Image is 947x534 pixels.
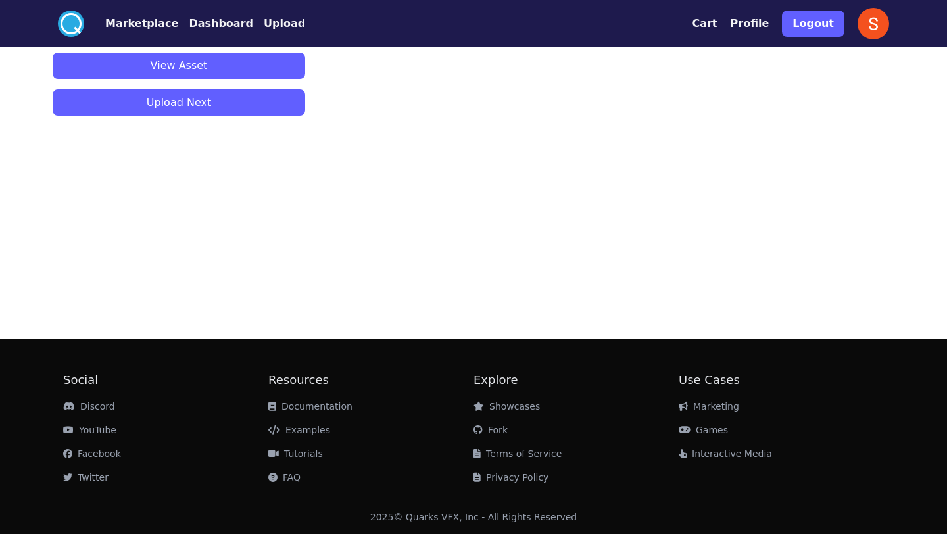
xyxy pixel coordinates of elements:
a: Showcases [473,401,540,412]
a: Games [679,425,728,435]
button: Logout [782,11,844,37]
a: Discord [63,401,115,412]
h2: Use Cases [679,371,884,389]
button: Upload [264,16,305,32]
a: FAQ [268,472,301,483]
div: 2025 © Quarks VFX, Inc - All Rights Reserved [370,510,577,523]
button: Dashboard [189,16,253,32]
a: Terms of Service [473,449,562,459]
a: Interactive Media [679,449,772,459]
h2: Social [63,371,268,389]
a: Marketplace [84,16,178,32]
img: profile [858,8,889,39]
button: View Asset [53,53,305,79]
h2: Explore [473,371,679,389]
a: Facebook [63,449,121,459]
button: Marketplace [105,16,178,32]
a: YouTube [63,425,116,435]
button: Cart [692,16,717,32]
button: Profile [731,16,769,32]
a: Examples [268,425,330,435]
h2: Resources [268,371,473,389]
a: Marketing [679,401,739,412]
a: Twitter [63,472,109,483]
a: Fork [473,425,508,435]
a: Documentation [268,401,352,412]
a: Upload [253,16,305,32]
button: Upload Next [53,89,305,116]
a: Privacy Policy [473,472,548,483]
a: Dashboard [178,16,253,32]
a: Logout [782,5,844,42]
a: Tutorials [268,449,323,459]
